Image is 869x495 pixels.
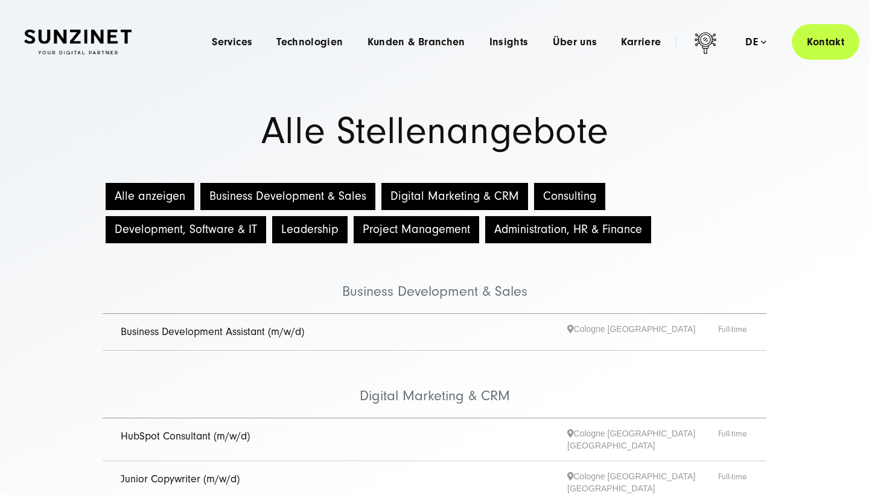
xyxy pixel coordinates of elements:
span: Cologne [GEOGRAPHIC_DATA] [GEOGRAPHIC_DATA] [567,470,718,494]
button: Development, Software & IT [106,216,266,243]
span: Full-time [718,323,748,342]
li: Digital Marketing & CRM [103,351,766,418]
a: Business Development Assistant (m/w/d) [121,325,304,338]
a: HubSpot Consultant (m/w/d) [121,430,250,442]
div: de [745,36,766,48]
img: SUNZINET Full Service Digital Agentur [24,30,132,55]
button: Project Management [354,216,479,243]
a: Kontakt [792,24,859,60]
button: Administration, HR & Finance [485,216,651,243]
span: Full-time [718,470,748,494]
a: Junior Copywriter (m/w/d) [121,473,240,485]
a: Technologien [276,36,343,48]
a: Insights [489,36,529,48]
li: Business Development & Sales [103,246,766,314]
a: Über uns [553,36,597,48]
button: Business Development & Sales [200,183,375,210]
a: Services [212,36,252,48]
button: Leadership [272,216,348,243]
h1: Alle Stellenangebote [24,113,845,150]
a: Kunden & Branchen [368,36,465,48]
span: Full-time [718,427,748,452]
span: Cologne [GEOGRAPHIC_DATA] [567,323,718,342]
button: Digital Marketing & CRM [381,183,528,210]
button: Consulting [534,183,605,210]
a: Karriere [621,36,661,48]
button: Alle anzeigen [106,183,194,210]
span: Cologne [GEOGRAPHIC_DATA] [GEOGRAPHIC_DATA] [567,427,718,452]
